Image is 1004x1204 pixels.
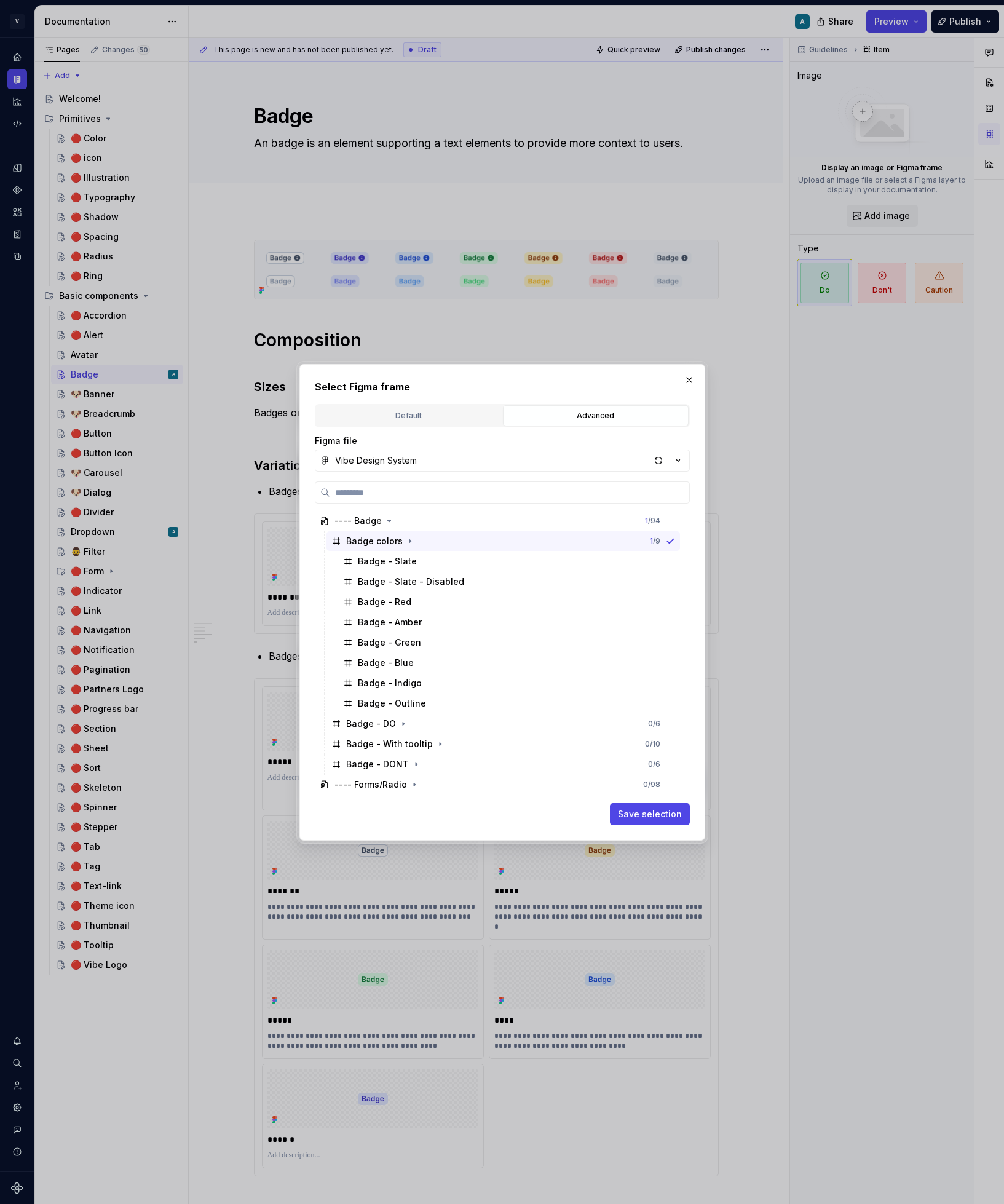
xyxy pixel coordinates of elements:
[346,535,403,547] div: Badge colors
[358,697,426,710] div: Badge - Outline
[358,555,417,568] div: Badge - Slate
[335,454,417,467] div: Vibe Design System
[346,758,409,770] div: Badge - DONT
[648,759,660,769] div: 0 / 6
[610,803,690,825] button: Save selection
[650,536,660,546] div: / 9
[358,657,414,669] div: Badge - Blue
[618,808,682,820] span: Save selection
[358,677,422,689] div: Badge - Indigo
[645,516,660,526] div: / 94
[643,780,660,790] div: 0 / 98
[315,450,690,472] button: Vibe Design System
[334,515,382,527] div: ---- Badge
[358,616,422,628] div: Badge - Amber
[358,576,464,588] div: Badge - Slate - Disabled
[645,516,648,525] span: 1
[320,410,497,422] div: Default
[645,739,660,749] div: 0 / 10
[346,718,396,730] div: Badge - DO
[358,636,421,649] div: Badge - Green
[334,778,407,791] div: ---- Forms/Radio
[346,738,433,750] div: Badge - With tooltip
[315,379,690,394] h2: Select Figma frame
[648,719,660,729] div: 0 / 6
[358,596,411,608] div: Badge - Red
[650,536,653,545] span: 1
[507,410,684,422] div: Advanced
[315,435,357,447] label: Figma file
